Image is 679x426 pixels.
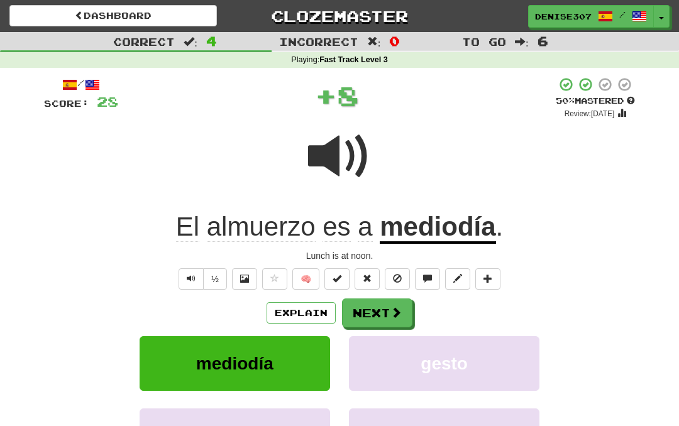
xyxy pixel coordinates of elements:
a: Dashboard [9,5,217,26]
div: / [44,77,118,92]
span: mediodía [196,354,273,373]
button: Next [342,298,412,327]
button: Ignore sentence (alt+i) [385,268,410,290]
span: es [323,212,350,242]
span: 6 [538,33,548,48]
button: ½ [203,268,227,290]
span: + [315,77,337,114]
div: Lunch is at noon. [44,249,635,262]
div: Mastered [556,96,635,107]
span: 8 [337,80,359,111]
span: 0 [389,33,400,48]
button: Show image (alt+x) [232,268,257,290]
span: Denise307 [535,11,592,22]
button: Edit sentence (alt+d) [445,268,470,290]
button: mediodía [140,336,330,391]
span: : [367,36,381,47]
span: / [619,10,626,19]
button: 🧠 [292,268,319,290]
button: Play sentence audio (ctl+space) [179,268,204,290]
button: Explain [267,302,336,324]
button: Add to collection (alt+a) [475,268,500,290]
small: Review: [DATE] [565,109,615,118]
div: Text-to-speech controls [176,268,227,290]
span: Incorrect [279,35,358,48]
span: : [184,36,197,47]
span: El [176,212,199,242]
button: Set this sentence to 100% Mastered (alt+m) [324,268,350,290]
strong: Fast Track Level 3 [319,55,388,64]
a: Denise307 / [528,5,654,28]
span: 4 [206,33,217,48]
span: a [358,212,372,242]
span: 50 % [556,96,575,106]
button: Reset to 0% Mastered (alt+r) [355,268,380,290]
span: gesto [421,354,468,373]
u: mediodía [380,212,495,244]
button: Discuss sentence (alt+u) [415,268,440,290]
span: almuerzo [207,212,316,242]
span: : [515,36,529,47]
span: To go [462,35,506,48]
span: Score: [44,98,89,109]
span: . [496,212,504,241]
button: gesto [349,336,539,391]
span: 28 [97,94,118,109]
span: Correct [113,35,175,48]
a: Clozemaster [236,5,443,27]
button: Favorite sentence (alt+f) [262,268,287,290]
